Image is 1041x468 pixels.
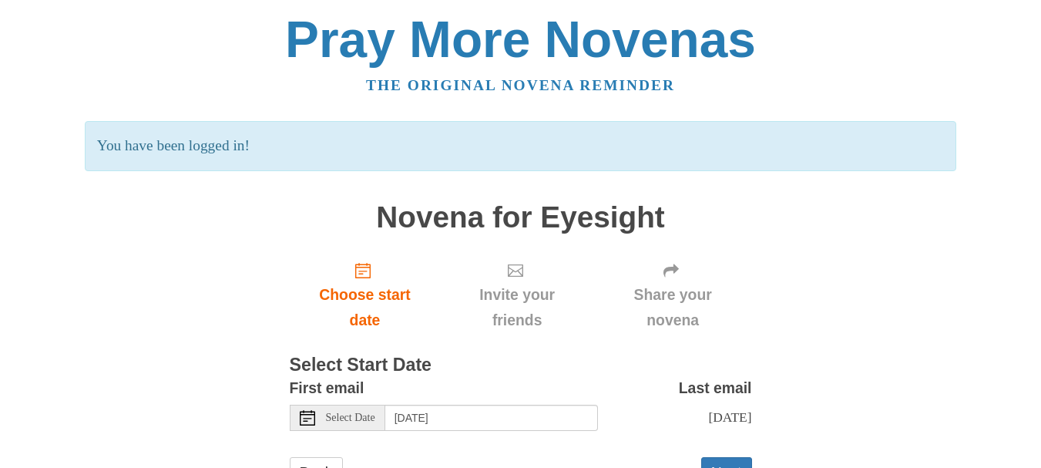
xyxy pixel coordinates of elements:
[285,11,756,68] a: Pray More Novenas
[290,201,752,234] h1: Novena for Eyesight
[326,412,375,423] span: Select Date
[679,375,752,401] label: Last email
[290,375,364,401] label: First email
[609,282,737,333] span: Share your novena
[440,249,593,341] div: Click "Next" to confirm your start date first.
[290,249,441,341] a: Choose start date
[594,249,752,341] div: Click "Next" to confirm your start date first.
[708,409,751,425] span: [DATE]
[290,355,752,375] h3: Select Start Date
[366,77,675,93] a: The original novena reminder
[455,282,578,333] span: Invite your friends
[305,282,425,333] span: Choose start date
[85,121,956,171] p: You have been logged in!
